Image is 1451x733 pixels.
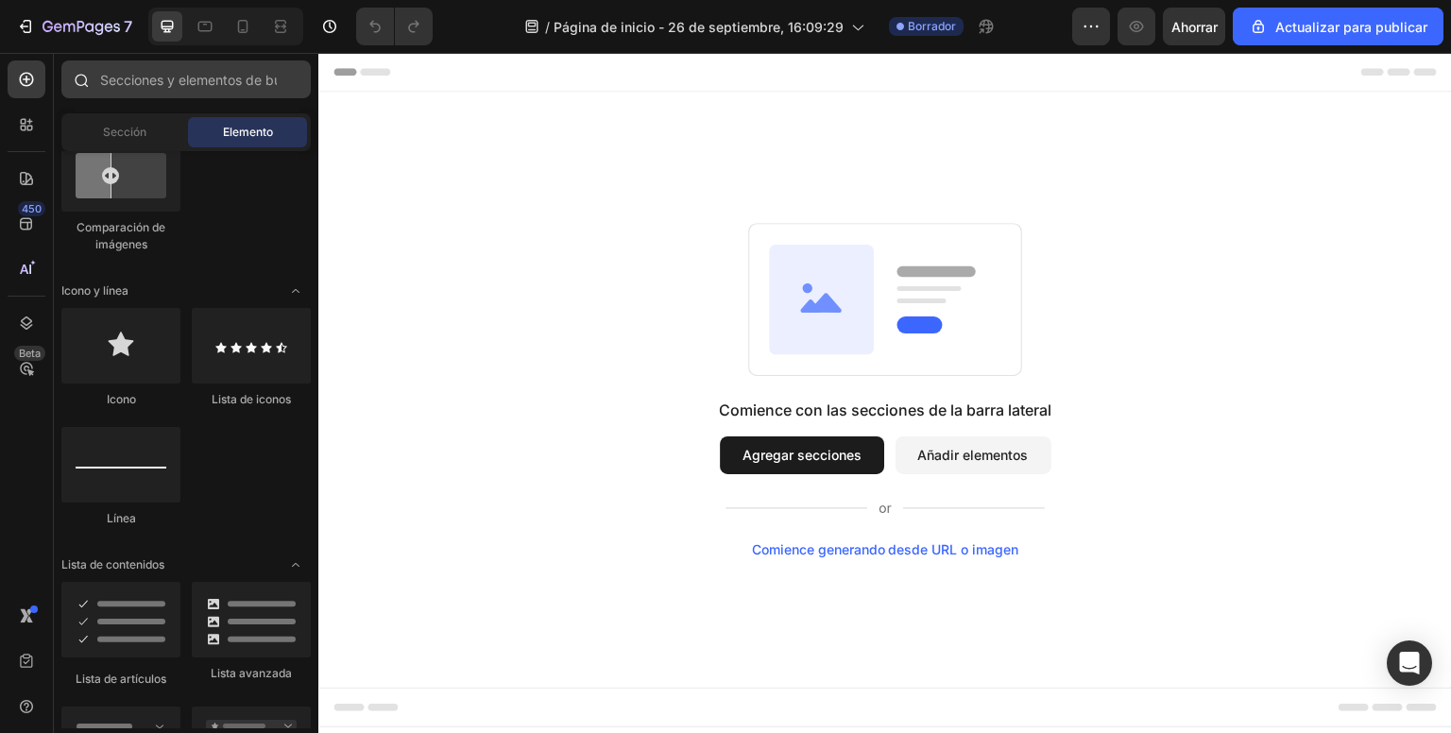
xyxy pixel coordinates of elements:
[107,511,136,525] font: Línea
[424,394,543,410] font: Agregar secciones
[1163,8,1225,45] button: Ahorrar
[401,348,733,366] font: Comience con las secciones de la barra lateral
[61,283,128,298] font: Icono y línea
[1171,19,1218,35] font: Ahorrar
[8,8,141,45] button: 7
[223,125,273,139] font: Elemento
[1275,19,1427,35] font: Actualizar para publicar
[545,19,550,35] font: /
[1233,8,1443,45] button: Actualizar para publicar
[356,8,433,45] div: Deshacer/Rehacer
[281,550,311,580] span: Abrir palanca
[554,19,844,35] font: Página de inicio - 26 de septiembre, 16:09:29
[107,392,136,406] font: Icono
[318,53,1451,733] iframe: Área de diseño
[577,384,733,421] button: Añadir elementos
[212,392,291,406] font: Lista de iconos
[61,60,311,98] input: Secciones y elementos de búsqueda
[22,202,42,215] font: 450
[434,488,701,504] font: Comience generando desde URL o imagen
[76,672,166,686] font: Lista de artículos
[211,666,292,680] font: Lista avanzada
[600,394,710,410] font: Añadir elementos
[1387,640,1432,686] div: Abrir Intercom Messenger
[281,276,311,306] span: Abrir palanca
[19,347,41,360] font: Beta
[124,17,132,36] font: 7
[103,125,146,139] font: Sección
[908,19,956,33] font: Borrador
[77,220,165,251] font: Comparación de imágenes
[401,384,566,421] button: Agregar secciones
[61,557,164,571] font: Lista de contenidos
